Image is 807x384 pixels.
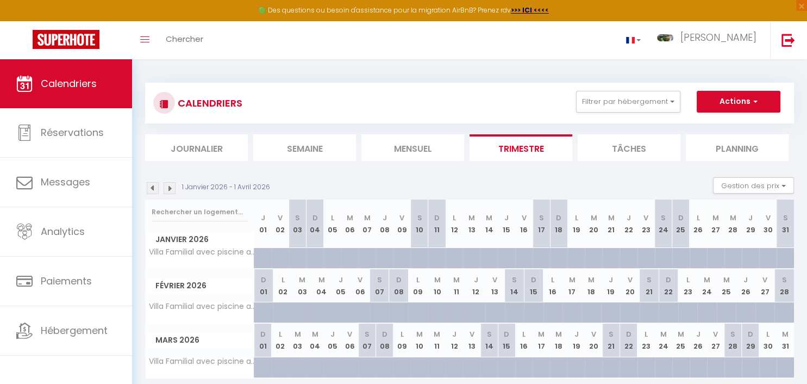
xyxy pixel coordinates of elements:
th: 03 [292,269,311,302]
th: 29 [742,324,759,357]
abbr: V [762,275,767,285]
th: 27 [755,269,774,302]
abbr: J [743,275,748,285]
abbr: M [704,275,710,285]
abbr: M [538,329,545,339]
abbr: L [279,329,282,339]
abbr: M [364,213,371,223]
span: Villa Familial avec piscine a la mer by Monarca [147,357,256,366]
th: 05 [331,269,350,302]
th: 13 [463,324,480,357]
th: 18 [550,200,567,248]
th: 10 [411,324,428,357]
h3: CALENDRIERS [175,91,242,115]
a: ... [PERSON_NAME] [649,21,770,59]
abbr: J [504,213,509,223]
button: Filtrer par hébergement [576,91,680,113]
th: 01 [254,200,272,248]
li: Trimestre [470,134,572,161]
th: 07 [359,324,376,357]
img: ... [657,34,673,42]
abbr: J [609,275,613,285]
abbr: L [416,275,420,285]
abbr: L [766,329,770,339]
th: 20 [620,269,639,302]
abbr: M [486,213,492,223]
th: 11 [428,200,446,248]
li: Semaine [253,134,356,161]
th: 13 [463,200,480,248]
th: 22 [620,200,637,248]
abbr: M [569,275,575,285]
th: 24 [655,324,672,357]
abbr: J [261,213,265,223]
abbr: L [331,213,334,223]
th: 13 [485,269,504,302]
abbr: M [453,275,460,285]
abbr: V [347,329,352,339]
th: 24 [697,269,716,302]
abbr: V [591,329,596,339]
th: 03 [289,324,306,357]
abbr: M [295,329,301,339]
abbr: L [401,329,404,339]
th: 24 [655,200,672,248]
th: 19 [601,269,620,302]
span: Janvier 2026 [146,232,254,247]
img: logout [781,33,795,47]
th: 28 [724,324,742,357]
th: 14 [480,200,498,248]
th: 26 [736,269,755,302]
abbr: D [556,213,561,223]
th: 18 [550,324,567,357]
th: 14 [505,269,524,302]
abbr: D [626,329,631,339]
th: 17 [562,269,581,302]
abbr: S [730,329,735,339]
abbr: D [678,213,684,223]
th: 21 [640,269,659,302]
th: 09 [393,324,411,357]
th: 01 [254,269,273,302]
abbr: M [416,329,423,339]
abbr: V [492,275,497,285]
abbr: D [504,329,509,339]
span: Hébergement [41,324,108,337]
th: 23 [637,324,655,357]
abbr: M [660,329,667,339]
th: 16 [515,324,533,357]
th: 08 [389,269,408,302]
th: 20 [585,324,602,357]
abbr: V [399,213,404,223]
th: 20 [585,200,602,248]
th: 19 [567,200,585,248]
abbr: M [434,275,440,285]
th: 31 [777,324,794,357]
th: 04 [306,324,324,357]
th: 29 [742,200,759,248]
th: 16 [543,269,562,302]
abbr: M [468,213,475,223]
th: 15 [498,200,515,248]
th: 09 [393,200,411,248]
th: 11 [428,324,446,357]
abbr: S [295,213,300,223]
abbr: M [299,275,305,285]
th: 27 [707,200,724,248]
th: 30 [759,200,777,248]
th: 28 [724,200,742,248]
th: 05 [324,200,341,248]
abbr: L [645,329,648,339]
abbr: D [666,275,671,285]
abbr: D [261,275,266,285]
th: 30 [759,324,777,357]
abbr: S [417,213,422,223]
abbr: S [661,213,666,223]
abbr: L [697,213,700,223]
abbr: M [434,329,440,339]
th: 02 [273,269,292,302]
abbr: L [281,275,285,285]
th: 25 [717,269,736,302]
th: 19 [567,324,585,357]
th: 22 [659,269,678,302]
